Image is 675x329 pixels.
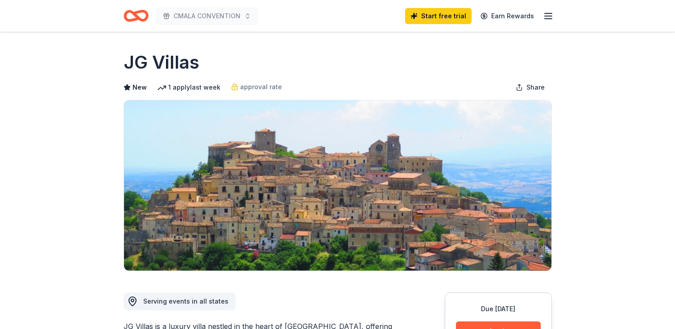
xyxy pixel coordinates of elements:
span: Share [526,82,545,93]
button: Share [509,78,552,96]
span: approval rate [240,82,282,92]
button: CMALA CONVENTION [156,7,258,25]
span: New [133,82,147,93]
h1: JG Villas [124,50,199,75]
span: Serving events in all states [143,297,228,305]
img: Image for JG Villas [124,100,551,271]
a: Start free trial [405,8,472,24]
a: Home [124,5,149,26]
a: Earn Rewards [475,8,539,24]
div: Due [DATE] [456,304,541,314]
div: 1 apply last week [157,82,220,93]
span: CMALA CONVENTION [174,11,240,21]
a: approval rate [231,82,282,92]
